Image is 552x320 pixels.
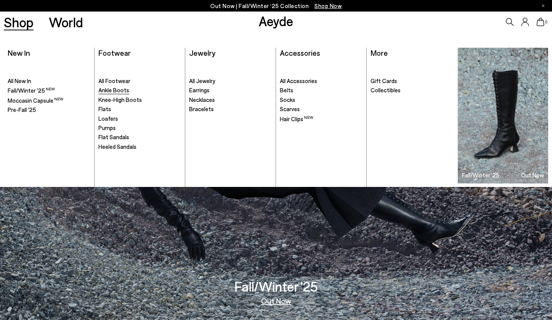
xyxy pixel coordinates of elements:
span: Gift Cards [371,77,397,84]
p: Out Now | Fall/Winter ‘25 Collection [210,1,342,11]
a: Socks [280,96,362,104]
a: Knee-High Boots [98,96,181,104]
a: Belts [280,87,362,94]
a: World [49,15,83,29]
a: All Footwear [98,77,181,85]
span: 0 [544,20,548,24]
a: Shop [4,15,33,29]
h3: Fall/Winter '25 [234,280,318,293]
a: Fall/Winter '25 [8,87,90,95]
a: Collectibles [371,87,454,94]
span: Collectibles [371,87,401,93]
a: Jewelry [189,48,215,57]
span: All Jewelry [189,77,215,84]
span: Navigate to /collections/new-in [314,2,342,9]
a: Out Now [261,297,291,305]
span: Socks [280,96,295,103]
a: Earrings [189,87,272,94]
a: More [371,48,388,57]
span: Belts [280,87,293,93]
a: New In [8,48,30,57]
a: Flat Sandals [98,133,181,141]
span: All Footwear [98,77,130,84]
span: All New In [8,77,31,84]
a: Hair Clips [280,115,362,123]
span: Bracelets [189,105,214,112]
a: Fall/Winter '25 Out Now [458,48,548,183]
h3: Out Now [521,172,544,178]
span: Pre-Fall '25 [8,106,36,113]
a: Pumps [98,124,181,132]
a: Aeyde [259,13,293,29]
a: Flats [98,105,181,113]
span: Scarves [280,105,300,112]
a: Moccasin Capsule [8,97,90,105]
span: Hair Clips [280,115,313,122]
a: Loafers [98,115,181,123]
span: Knee-High Boots [98,96,142,103]
span: Heeled Sandals [98,143,136,150]
a: All Accessories [280,77,362,85]
span: Loafers [98,115,118,122]
span: Fall/Winter '25 [8,87,55,94]
img: Group_1295_900x.jpg [458,48,548,183]
a: Pre-Fall '25 [8,106,90,114]
a: Ankle Boots [98,87,181,94]
a: All Jewelry [189,77,272,85]
h3: Fall/Winter '25 [462,172,499,178]
a: Scarves [280,105,362,113]
a: 0 [537,18,544,26]
a: Accessories [280,48,320,57]
a: Gift Cards [371,77,454,85]
span: Ankle Boots [98,87,129,93]
a: Bracelets [189,105,272,113]
span: Pumps [98,124,116,131]
a: Necklaces [189,96,272,104]
a: Footwear [98,48,131,57]
span: Moccasin Capsule [8,97,63,104]
a: Heeled Sandals [98,143,181,151]
span: Flat Sandals [98,133,129,140]
span: All Accessories [280,77,317,84]
span: Necklaces [189,96,215,103]
a: All New In [8,77,90,85]
span: Earrings [189,87,209,93]
span: Flats [98,105,111,112]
